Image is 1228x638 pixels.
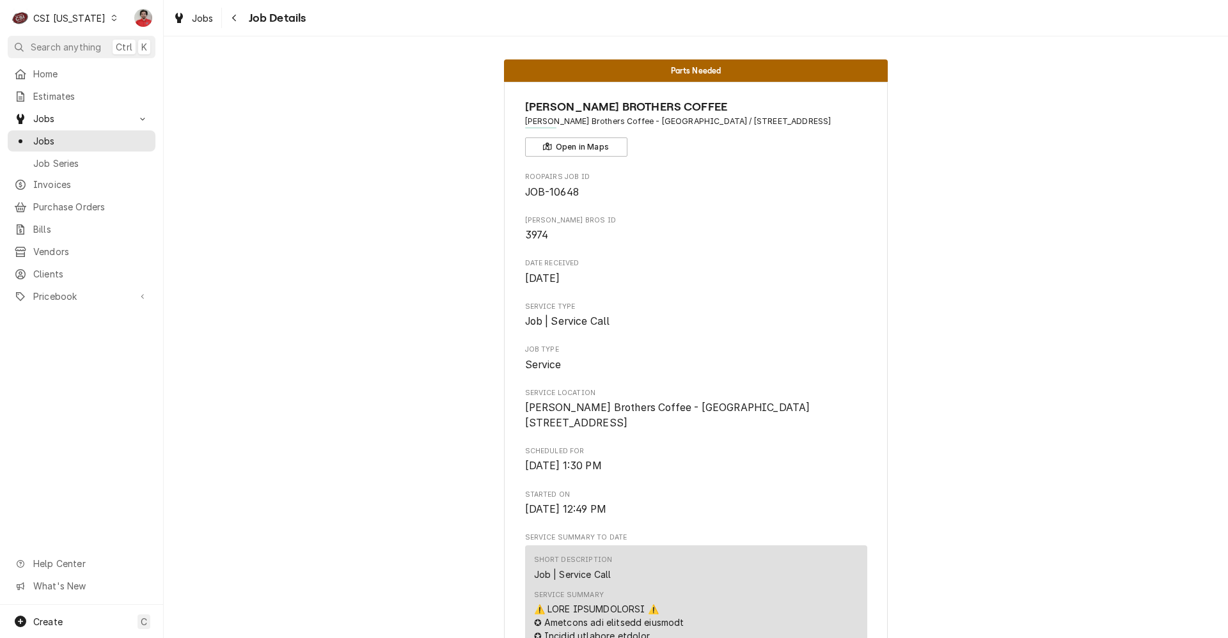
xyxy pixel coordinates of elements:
span: Job Series [33,157,149,170]
span: Jobs [33,112,130,125]
div: CSI [US_STATE] [33,12,106,25]
div: Date Received [525,258,867,286]
span: C [141,615,147,628]
span: Service Summary To Date [525,533,867,543]
span: Home [33,67,149,81]
span: Address [525,116,867,127]
span: Jobs [33,134,149,148]
div: Started On [525,490,867,517]
span: [PERSON_NAME] Brothers Coffee - [GEOGRAPHIC_DATA] [STREET_ADDRESS] [525,401,810,429]
span: Estimates [33,89,149,103]
span: Clients [33,267,149,281]
button: Open in Maps [525,137,627,157]
span: Parts Needed [671,66,721,75]
div: Service Type [525,302,867,329]
span: What's New [33,579,148,593]
span: Date Received [525,271,867,286]
div: Roopairs Job ID [525,172,867,199]
div: Client Information [525,98,867,157]
span: Started On [525,502,867,517]
span: JOB-10648 [525,186,579,198]
div: Scheduled For [525,446,867,474]
span: Job Type [525,345,867,355]
span: Ctrl [116,40,132,54]
span: 3974 [525,229,549,241]
span: [DATE] 1:30 PM [525,460,602,472]
span: Invoices [33,178,149,191]
span: Job | Service Call [525,315,610,327]
a: Jobs [8,130,155,152]
a: Home [8,63,155,84]
a: Job Series [8,153,155,174]
span: Service [525,359,562,371]
span: K [141,40,147,54]
button: Search anythingCtrlK [8,36,155,58]
span: Job Details [245,10,306,27]
a: Invoices [8,174,155,195]
div: Nicholas Faubert's Avatar [134,9,152,27]
div: Heine Bros ID [525,215,867,243]
span: [DATE] [525,272,560,284]
div: Status [504,59,888,82]
a: Clients [8,263,155,284]
a: Go to What's New [8,575,155,596]
div: Service Summary [534,590,604,600]
span: Name [525,98,867,116]
span: Date Received [525,258,867,268]
span: Create [33,616,63,627]
a: Bills [8,219,155,240]
a: Go to Pricebook [8,286,155,307]
a: Jobs [168,8,219,29]
button: Navigate back [224,8,245,28]
span: Service Location [525,400,867,430]
a: Vendors [8,241,155,262]
span: Jobs [192,12,214,25]
span: Service Location [525,388,867,398]
span: Pricebook [33,290,130,303]
span: Help Center [33,557,148,570]
div: CSI Kentucky's Avatar [12,9,29,27]
span: Service Type [525,302,867,312]
div: Short Description [534,555,613,565]
span: Scheduled For [525,458,867,474]
div: NF [134,9,152,27]
span: Search anything [31,40,101,54]
span: Vendors [33,245,149,258]
span: [DATE] 12:49 PM [525,503,606,515]
div: Job | Service Call [534,568,611,581]
div: Service Location [525,388,867,431]
div: Job Type [525,345,867,372]
span: Roopairs Job ID [525,185,867,200]
span: Roopairs Job ID [525,172,867,182]
a: Estimates [8,86,155,107]
span: Heine Bros ID [525,228,867,243]
span: Scheduled For [525,446,867,456]
span: Service Type [525,314,867,329]
a: Go to Jobs [8,108,155,129]
span: Job Type [525,357,867,373]
span: Started On [525,490,867,500]
a: Purchase Orders [8,196,155,217]
a: Go to Help Center [8,553,155,574]
span: Bills [33,222,149,236]
span: Purchase Orders [33,200,149,214]
div: C [12,9,29,27]
span: [PERSON_NAME] Bros ID [525,215,867,226]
